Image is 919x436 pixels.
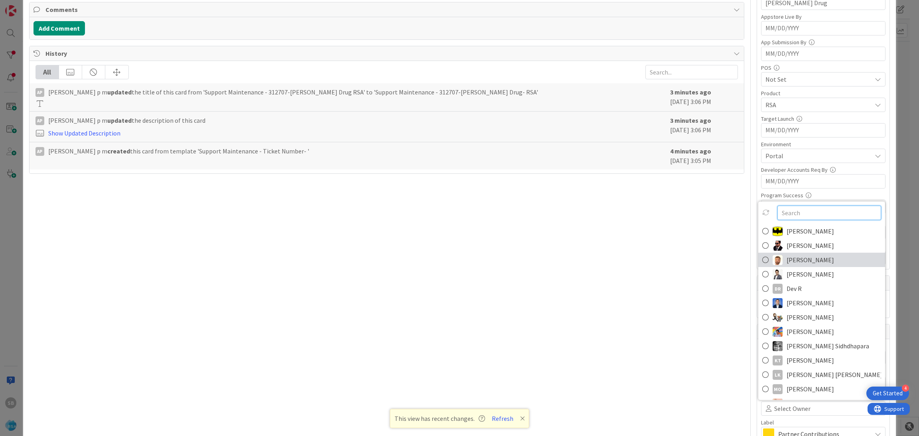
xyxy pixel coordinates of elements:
div: Ap [35,147,44,156]
div: App Submission By [761,39,885,45]
span: [PERSON_NAME] [787,311,834,323]
div: Ap [35,88,44,97]
span: Dev R [787,283,802,295]
div: KT [773,355,783,365]
a: AC[PERSON_NAME] [758,224,885,238]
span: [PERSON_NAME] [787,383,834,395]
span: Support [17,1,36,11]
span: [PERSON_NAME] [PERSON_NAME] [787,369,881,381]
a: MO[PERSON_NAME] [758,382,885,396]
span: [PERSON_NAME] p m the description of this card [48,116,205,125]
span: [PERSON_NAME] [787,354,834,366]
input: MM/DD/YYYY [765,47,881,61]
b: 3 minutes ago [670,88,711,96]
div: [DATE] 3:05 PM [670,146,738,165]
b: 4 minutes ago [670,147,711,155]
div: 4 [902,385,909,392]
span: [PERSON_NAME] p m the title of this card from 'Support Maintenance - 312707-[PERSON_NAME] Drug RS... [48,87,538,97]
div: Environment [761,141,885,147]
a: AS[PERSON_NAME] [758,253,885,267]
input: Search [777,206,881,220]
div: Get Started [873,389,903,397]
span: [PERSON_NAME] Sidhdhapara [787,340,869,352]
div: POS [761,65,885,71]
a: DRDev R [758,281,885,296]
span: Label [761,420,774,425]
div: [DATE] 3:06 PM [670,116,738,138]
b: 3 minutes ago [670,116,711,124]
b: updated [107,88,132,96]
div: Developer Accounts Req By [761,167,885,173]
input: MM/DD/YYYY [765,22,881,35]
input: MM/DD/YYYY [765,124,881,137]
div: Target Launch [761,116,885,122]
img: AC [773,240,783,250]
input: Search... [645,65,738,79]
div: Appstore Live By [761,14,885,20]
a: RS[PERSON_NAME] [758,396,885,410]
img: AS [773,255,783,265]
span: This view has recent changes. [394,414,485,423]
span: RSA [765,100,872,110]
button: Add Comment [34,21,85,35]
span: [PERSON_NAME] [787,326,834,338]
div: Ap [35,116,44,125]
b: created [107,147,130,155]
a: BR[PERSON_NAME] [758,267,885,281]
span: [PERSON_NAME] [787,225,834,237]
span: Select Owner [774,404,811,413]
div: DR [773,283,783,293]
button: Refresh [489,413,516,424]
a: AC[PERSON_NAME] [758,238,885,253]
span: [PERSON_NAME] [787,268,834,280]
span: [PERSON_NAME] p m this card from template 'Support Maintenance - Ticket Number- ' [48,146,309,156]
div: Product [761,90,885,96]
img: ES [773,312,783,322]
a: Lk[PERSON_NAME] [PERSON_NAME] [758,367,885,382]
img: JK [773,326,783,336]
b: updated [107,116,132,124]
span: [PERSON_NAME] [787,254,834,266]
span: Comments [45,5,730,14]
div: [DATE] 3:06 PM [670,87,738,107]
a: DP[PERSON_NAME] [758,296,885,310]
div: Open Get Started checklist, remaining modules: 4 [866,387,909,400]
span: Portal [765,151,872,161]
img: BR [773,269,783,279]
img: KS [773,341,783,351]
img: DP [773,298,783,308]
a: JK[PERSON_NAME] [758,324,885,339]
div: Program Success [761,192,885,198]
div: MO [773,384,783,394]
img: AC [773,226,783,236]
div: Lk [773,369,783,379]
a: KT[PERSON_NAME] [758,353,885,367]
span: Not Set [765,75,872,84]
span: [PERSON_NAME] [787,240,834,251]
span: [PERSON_NAME] [787,297,834,309]
a: Show Updated Description [48,129,120,137]
input: MM/DD/YYYY [765,175,881,188]
a: ES[PERSON_NAME] [758,310,885,324]
div: All [36,65,59,79]
a: KS[PERSON_NAME] Sidhdhapara [758,339,885,353]
span: [PERSON_NAME] [787,397,834,409]
img: RS [773,398,783,408]
span: History [45,49,730,58]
